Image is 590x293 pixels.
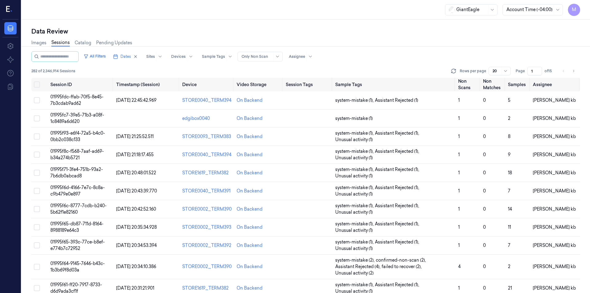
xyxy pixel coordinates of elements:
span: Assistant Rejected (1) , [375,203,420,209]
span: Unusual activity (1) [335,245,373,252]
button: Select row [34,242,40,248]
span: 282 of 2,346,914 Sessions [31,68,75,74]
div: On Backend [237,115,262,122]
span: [DATE] 21:18:17.455 [116,152,154,157]
span: 01995f65-393c-77ce-b8ef-e774b7c72952 [50,239,105,251]
button: M [568,4,580,16]
span: system-mistake (1) , [335,130,375,137]
div: STORE0002_TERM390 [182,206,232,212]
button: Select row [34,206,40,212]
th: Session ID [48,78,114,91]
span: system-mistake (1) , [335,97,375,104]
button: Select all [34,81,40,88]
span: Dates [120,54,131,59]
span: 1 [458,116,460,121]
span: system-mistake (1) , [335,282,375,288]
span: 11 [508,224,511,230]
div: Data Review [31,27,580,36]
span: system-mistake (1) , [335,184,375,191]
span: [PERSON_NAME] kb [533,134,576,139]
div: STORE0002_TERM392 [182,242,232,249]
span: Assistant Rejected (1) , [375,130,420,137]
span: 1 [458,206,460,212]
span: [DATE] 20:42:52.160 [116,206,156,212]
span: Unusual activity (1) [335,227,373,234]
span: 01995f8c-f568-7aaf-ad69-b34a274b5721 [50,148,104,160]
span: 2 [508,116,510,121]
th: Timestamp (Session) [114,78,179,91]
span: 01995fc7-39e5-71b3-a08f-1c8489a6d620 [50,112,104,124]
span: 0 [483,206,486,212]
span: 0 [483,188,486,194]
span: Assistant Rejected (4) , [335,263,382,270]
span: [DATE] 22:45:42.969 [116,97,156,103]
span: Unusual activity (1) [335,155,373,161]
th: Samples [505,78,530,91]
span: 01995f6d-4166-7e7c-8c8a-c9b479e0e897 [50,185,105,197]
span: system-mistake (1) , [335,148,375,155]
span: 1 [458,97,460,103]
span: system-mistake (1) , [335,239,375,245]
span: 01995f65-db87-711d-8164-8988189e64c3 [50,221,104,233]
th: Non Scans [456,78,481,91]
span: [DATE] 20:48:01.522 [116,170,156,176]
p: Rows per page [460,68,486,74]
span: [PERSON_NAME] kb [533,224,576,230]
span: [DATE] 20:34:53.394 [116,243,157,248]
nav: pagination [559,67,578,75]
span: Unusual activity (1) [335,209,373,216]
button: Select row [34,133,40,140]
div: On Backend [237,206,262,212]
span: [PERSON_NAME] kb [533,243,576,248]
span: 0 [483,224,486,230]
span: [DATE] 21:25:52.511 [116,134,154,139]
span: system-mistake (1) , [335,203,375,209]
th: Assignee [530,78,580,91]
a: Catalog [75,40,91,46]
div: STORE0002_TERM393 [182,224,232,231]
span: 18 [508,170,512,176]
div: STORE0002_TERM390 [182,263,232,270]
span: 1 [458,152,460,157]
span: Unusual activity (2) [335,270,374,276]
div: On Backend [237,263,262,270]
span: 1 [458,188,460,194]
button: Select row [34,264,40,270]
div: On Backend [237,97,262,104]
th: Session Tags [283,78,333,91]
span: [DATE] 20:31:21.901 [116,285,154,291]
div: STORE1619_TERM382 [182,170,232,176]
span: Page [516,68,525,74]
div: edgibox0040 [182,115,232,122]
span: system-mistake (1) , [335,221,375,227]
span: 0 [483,285,486,291]
span: [DATE] 20:43:39.770 [116,188,157,194]
button: Select row [34,224,40,230]
span: 01995fdc-ffab-70f5-8e45-7b3cdab9ad62 [50,94,104,106]
span: 8 [508,134,510,139]
span: 5 [508,97,510,103]
span: [PERSON_NAME] kb [533,206,576,212]
a: Sessions [51,39,70,46]
span: 9 [508,152,510,157]
span: 4 [458,264,461,269]
button: Dates [111,52,140,61]
span: Assistant Rejected (1) , [375,184,420,191]
div: On Backend [237,242,262,249]
th: Device [180,78,234,91]
span: [PERSON_NAME] kb [533,152,576,157]
span: Assistant Rejected (1) , [375,239,420,245]
span: [PERSON_NAME] kb [533,285,576,291]
span: 0 [483,152,486,157]
span: 0 [483,170,486,176]
span: system-mistake (1) [335,115,373,122]
span: 21 [508,285,512,291]
span: 2 [508,264,510,269]
div: On Backend [237,224,262,231]
span: 7 [508,188,510,194]
span: [PERSON_NAME] kb [533,97,576,103]
span: [DATE] 20:34:10.386 [116,264,156,269]
span: system-mistake (2) , [335,257,376,263]
button: Select row [34,97,40,103]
